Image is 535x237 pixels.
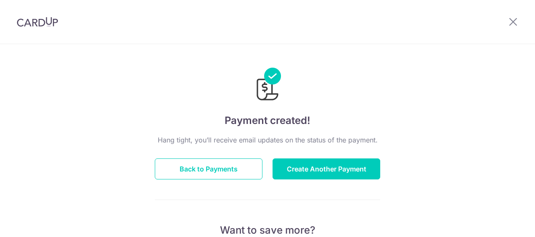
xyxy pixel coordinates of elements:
p: Hang tight, you’ll receive email updates on the status of the payment. [155,135,380,145]
button: Create Another Payment [273,158,380,179]
button: Back to Payments [155,158,262,179]
img: CardUp [17,17,58,27]
p: Want to save more? [155,224,380,237]
img: Payments [254,68,281,103]
h4: Payment created! [155,113,380,128]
